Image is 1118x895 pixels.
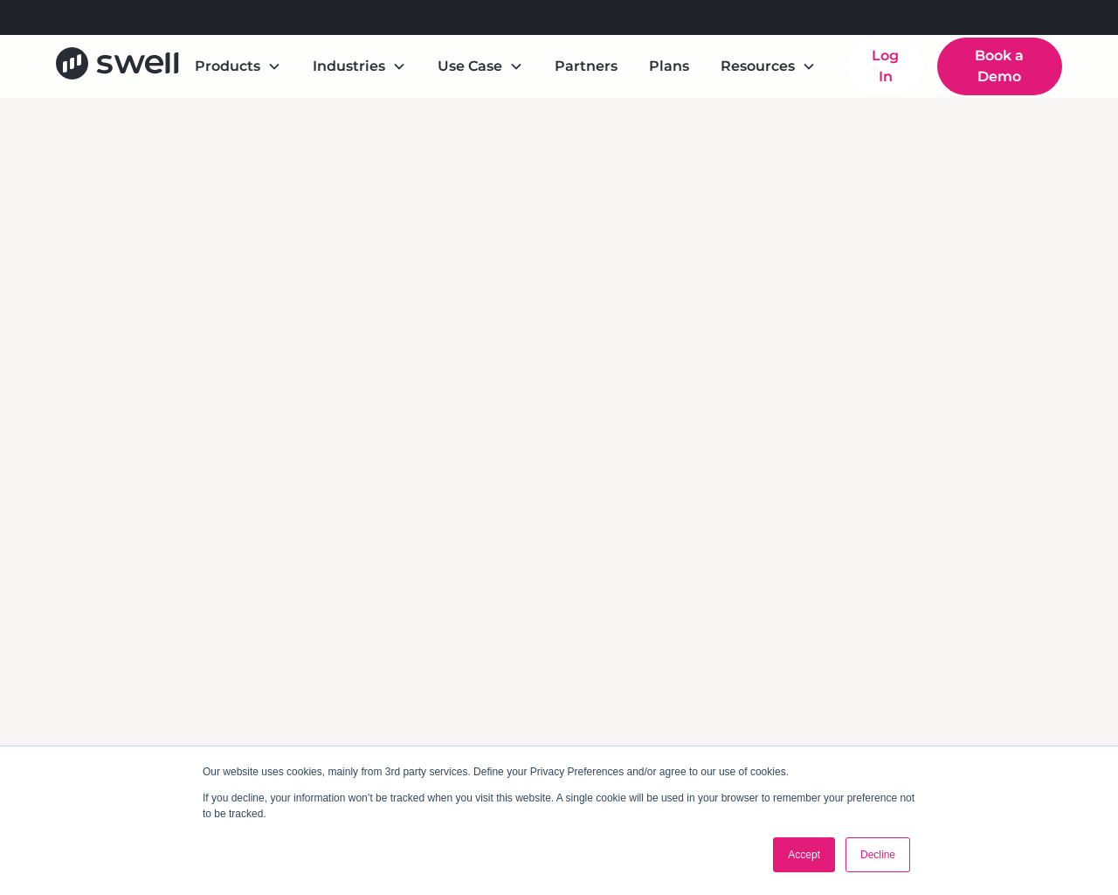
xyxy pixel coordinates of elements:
a: Decline [845,837,910,872]
div: Use Case [438,56,502,77]
a: Book a Demo [937,38,1062,95]
p: Our website uses cookies, mainly from 3rd party services. Define your Privacy Preferences and/or ... [203,764,915,780]
p: If you decline, your information won’t be tracked when you visit this website. A single cookie wi... [203,790,915,822]
div: Industries [313,56,385,77]
div: Resources [721,56,795,77]
a: Log In [847,38,923,94]
div: Products [195,56,260,77]
a: Partners [541,49,631,84]
a: Accept [773,837,835,872]
a: Plans [635,49,703,84]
